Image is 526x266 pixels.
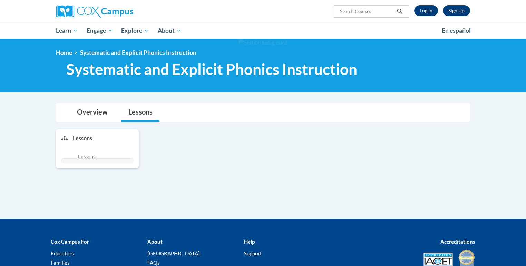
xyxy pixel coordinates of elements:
span: Systematic and Explicit Phonics Instruction [66,60,357,78]
a: Learn [51,23,82,39]
a: Families [51,259,70,266]
span: Learn [56,27,78,35]
div: Main menu [46,23,480,39]
a: FAQs [147,259,160,266]
a: En español [437,23,475,38]
a: Educators [51,250,74,256]
span: Lessons [78,153,95,160]
span: En español [442,27,471,34]
img: Cox Campus [56,5,133,18]
a: Log In [414,5,438,16]
a: Engage [82,23,117,39]
span: Systematic and Explicit Phonics Instruction [80,49,196,56]
img: Section background [238,39,288,47]
a: Explore [117,23,153,39]
a: Overview [70,104,115,122]
p: Lessons [73,135,92,142]
span: About [158,27,181,35]
a: Cox Campus [56,5,187,18]
a: Lessons [121,104,159,122]
input: Search Courses [339,7,394,16]
b: Accreditations [440,238,475,245]
a: About [153,23,186,39]
a: Support [244,250,262,256]
a: Home [56,49,72,56]
b: Help [244,238,255,245]
a: Register [443,5,470,16]
b: Cox Campus For [51,238,89,245]
span: Explore [121,27,149,35]
span: Engage [87,27,113,35]
a: [GEOGRAPHIC_DATA] [147,250,200,256]
b: About [147,238,163,245]
button: Search [394,7,405,16]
